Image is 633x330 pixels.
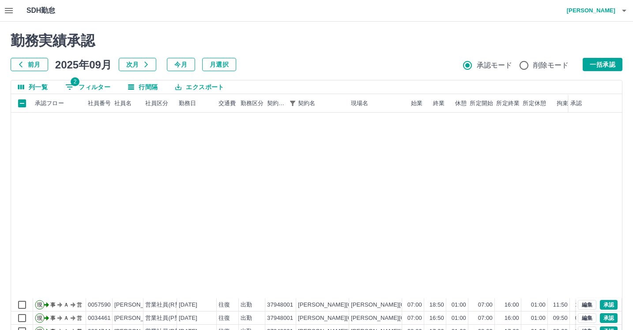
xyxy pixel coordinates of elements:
div: 契約コード [267,94,286,113]
text: Ａ [64,315,69,321]
div: 終業 [433,94,445,113]
div: 01:00 [452,314,466,322]
div: [PERSON_NAME] [114,301,162,309]
span: 2 [71,77,79,86]
div: [PERSON_NAME][GEOGRAPHIC_DATA]立[GEOGRAPHIC_DATA] [351,314,527,322]
div: 01:00 [531,314,546,322]
div: 所定終業 [495,94,521,113]
div: 休憩 [446,94,468,113]
div: 所定休憩 [523,94,546,113]
div: 0034461 [88,314,111,322]
div: 16:00 [505,301,519,309]
div: 07:00 [478,301,493,309]
button: 前月 [11,58,48,71]
div: [DATE] [179,314,197,322]
div: 01:00 [531,301,546,309]
div: 勤務日 [179,94,196,113]
button: 編集 [578,300,596,310]
div: 07:00 [478,314,493,322]
div: 所定開始 [468,94,495,113]
div: 0057590 [88,301,111,309]
div: 往復 [219,301,230,309]
h2: 勤務実績承認 [11,32,622,49]
div: 出勤 [241,314,252,322]
div: 所定終業 [496,94,520,113]
div: 承認 [569,94,614,113]
div: 承認フロー [33,94,86,113]
div: 社員番号 [88,94,111,113]
div: [DATE] [179,301,197,309]
span: 削除モード [533,60,569,71]
button: 承認 [600,313,618,323]
div: 勤務区分 [239,94,265,113]
button: 一括承認 [583,58,622,71]
div: 営業社員(R契約) [145,301,188,309]
div: 社員名 [114,94,132,113]
div: 契約名 [298,94,315,113]
text: 営 [77,315,82,321]
div: 拘束 [548,94,570,113]
button: 編集 [578,313,596,323]
div: 07:00 [407,301,422,309]
div: 37948001 [267,301,293,309]
div: 10:50 [575,301,590,309]
button: フィルター表示 [286,97,299,110]
div: 拘束 [557,94,568,113]
div: 承認 [570,94,582,113]
div: 契約名 [296,94,349,113]
div: 終業 [424,94,446,113]
text: 現 [37,315,42,321]
span: 承認モード [477,60,512,71]
div: 08:50 [575,314,590,322]
text: 営 [77,302,82,308]
div: 社員番号 [86,94,113,113]
div: 往復 [219,314,230,322]
div: 1件のフィルターを適用中 [286,97,299,110]
div: [PERSON_NAME][GEOGRAPHIC_DATA]立[GEOGRAPHIC_DATA] [351,301,527,309]
div: 16:00 [505,314,519,322]
button: フィルター表示 [58,80,117,94]
div: 出勤 [241,301,252,309]
div: [PERSON_NAME][GEOGRAPHIC_DATA] [298,314,407,322]
div: 交通費 [219,94,236,113]
div: 勤務区分 [241,94,264,113]
text: 事 [50,315,56,321]
div: 社員区分 [143,94,177,113]
div: 09:50 [553,314,568,322]
div: [PERSON_NAME] [114,314,162,322]
div: 01:00 [452,301,466,309]
div: 所定休憩 [521,94,548,113]
div: 契約コード [265,94,296,113]
div: 37948001 [267,314,293,322]
div: 営業社員(P契約) [145,314,188,322]
div: 交通費 [217,94,239,113]
div: 社員区分 [145,94,169,113]
div: 勤務日 [177,94,217,113]
div: 承認フロー [35,94,64,113]
div: 社員名 [113,94,143,113]
button: 行間隔 [121,80,165,94]
h5: 2025年09月 [55,58,112,71]
div: 始業 [411,94,422,113]
div: 休憩 [455,94,467,113]
text: 事 [50,302,56,308]
button: エクスポート [168,80,231,94]
div: 18:50 [430,301,444,309]
div: 現場名 [349,94,402,113]
div: [PERSON_NAME][GEOGRAPHIC_DATA] [298,301,407,309]
button: 承認 [600,300,618,310]
div: 所定開始 [470,94,493,113]
div: 現場名 [351,94,368,113]
button: 列選択 [11,80,55,94]
text: Ａ [64,302,69,308]
div: 始業 [402,94,424,113]
button: 次月 [119,58,156,71]
div: 07:00 [407,314,422,322]
div: 16:50 [430,314,444,322]
button: 月選択 [202,58,236,71]
div: 11:50 [553,301,568,309]
button: 今月 [167,58,195,71]
text: 現 [37,302,42,308]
